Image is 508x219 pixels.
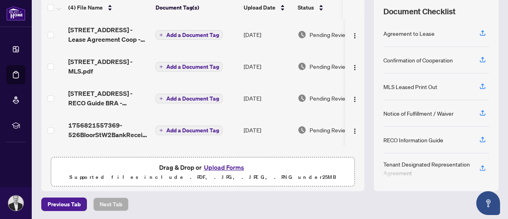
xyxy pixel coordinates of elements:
[383,109,454,118] div: Notice of Fulfillment / Waiver
[166,32,219,38] span: Add a Document Tag
[68,120,149,140] span: 1756821557369-526BloorStW2BankReceipt.jpeg
[41,198,87,211] button: Previous Tab
[310,126,349,134] span: Pending Review
[56,172,350,182] p: Supported files include .PDF, .JPG, .JPEG, .PNG under 25 MB
[8,196,23,211] img: Profile Icon
[51,157,354,187] span: Drag & Drop orUpload FormsSupported files include .PDF, .JPG, .JPEG, .PNG under25MB
[166,96,219,101] span: Add a Document Tag
[298,3,314,12] span: Status
[68,25,149,44] span: [STREET_ADDRESS] - Lease Agreement Coop - [PERSON_NAME] - Updated - Signback - Accepted.pdf
[244,3,275,12] span: Upload Date
[383,6,456,17] span: Document Checklist
[68,89,149,108] span: [STREET_ADDRESS] - RECO Guide BRA - [PERSON_NAME].pdf
[352,33,358,39] img: Logo
[166,128,219,133] span: Add a Document Tag
[241,82,294,114] td: [DATE]
[159,33,163,37] span: plus
[298,126,306,134] img: Document Status
[383,56,453,64] div: Confirmation of Cooperation
[68,57,149,76] span: [STREET_ADDRESS] - MLS.pdf
[310,94,349,103] span: Pending Review
[159,97,163,101] span: plus
[159,162,246,172] span: Drag & Drop or
[156,126,223,135] button: Add a Document Tag
[476,191,500,215] button: Open asap
[352,96,358,103] img: Logo
[202,162,246,172] button: Upload Forms
[159,128,163,132] span: plus
[352,64,358,71] img: Logo
[298,62,306,71] img: Document Status
[159,65,163,69] span: plus
[48,198,81,211] span: Previous Tab
[156,30,223,40] button: Add a Document Tag
[383,29,435,38] div: Agreement to Lease
[310,62,349,71] span: Pending Review
[68,3,103,12] span: (4) File Name
[383,136,443,144] div: RECO Information Guide
[241,50,294,82] td: [DATE]
[348,28,361,41] button: Logo
[241,114,294,146] td: [DATE]
[166,64,219,70] span: Add a Document Tag
[241,19,294,50] td: [DATE]
[156,94,223,103] button: Add a Document Tag
[383,82,437,91] div: MLS Leased Print Out
[93,198,129,211] button: Next Tab
[310,30,349,39] span: Pending Review
[383,160,470,177] div: Tenant Designated Representation Agreement
[156,62,223,72] button: Add a Document Tag
[348,92,361,105] button: Logo
[352,128,358,134] img: Logo
[156,62,223,72] button: Add a Document Tag
[348,124,361,136] button: Logo
[298,30,306,39] img: Document Status
[156,125,223,136] button: Add a Document Tag
[6,6,25,21] img: logo
[156,93,223,104] button: Add a Document Tag
[298,94,306,103] img: Document Status
[348,60,361,73] button: Logo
